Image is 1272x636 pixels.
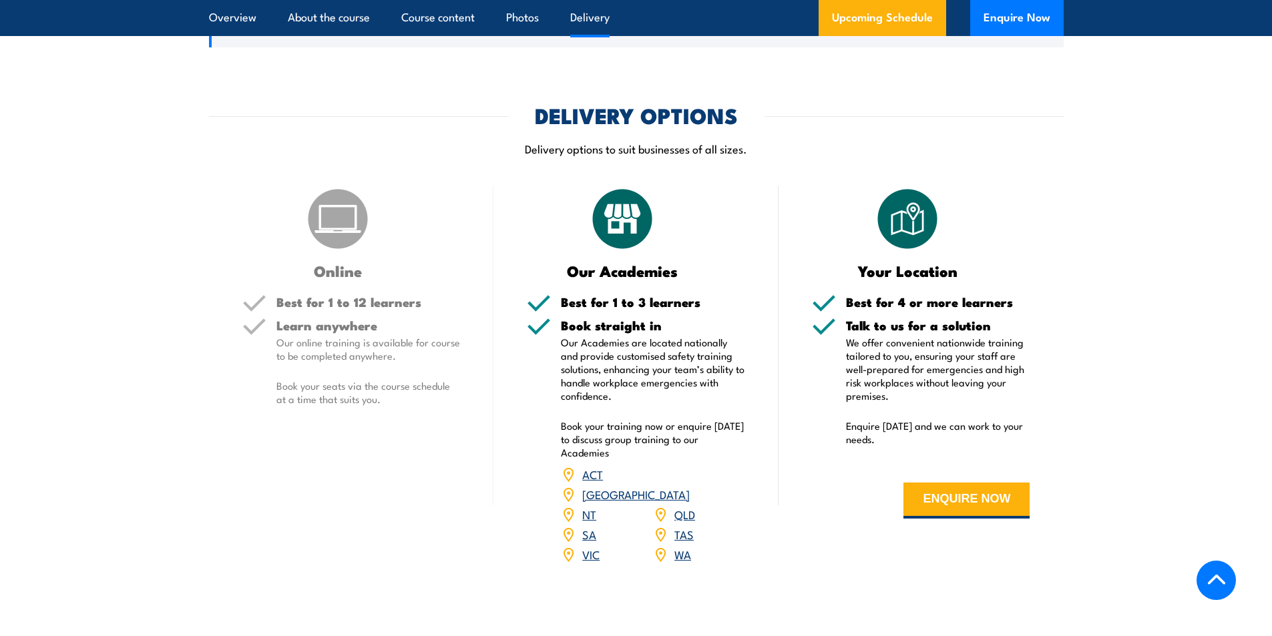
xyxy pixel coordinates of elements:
[674,526,694,542] a: TAS
[561,336,745,402] p: Our Academies are located nationally and provide customised safety training solutions, enhancing ...
[276,319,461,332] h5: Learn anywhere
[582,506,596,522] a: NT
[527,263,718,278] h3: Our Academies
[812,263,1004,278] h3: Your Location
[582,486,690,502] a: [GEOGRAPHIC_DATA]
[582,466,603,482] a: ACT
[561,419,745,459] p: Book your training now or enquire [DATE] to discuss group training to our Academies
[561,319,745,332] h5: Book straight in
[846,336,1030,402] p: We offer convenient nationwide training tailored to you, ensuring your staff are well-prepared fo...
[276,296,461,308] h5: Best for 1 to 12 learners
[846,419,1030,446] p: Enquire [DATE] and we can work to your needs.
[276,336,461,362] p: Our online training is available for course to be completed anywhere.
[242,263,434,278] h3: Online
[903,483,1030,519] button: ENQUIRE NOW
[846,296,1030,308] h5: Best for 4 or more learners
[582,546,600,562] a: VIC
[846,319,1030,332] h5: Talk to us for a solution
[582,526,596,542] a: SA
[535,105,738,124] h2: DELIVERY OPTIONS
[276,379,461,406] p: Book your seats via the course schedule at a time that suits you.
[209,141,1064,156] p: Delivery options to suit businesses of all sizes.
[674,506,695,522] a: QLD
[561,296,745,308] h5: Best for 1 to 3 learners
[674,546,691,562] a: WA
